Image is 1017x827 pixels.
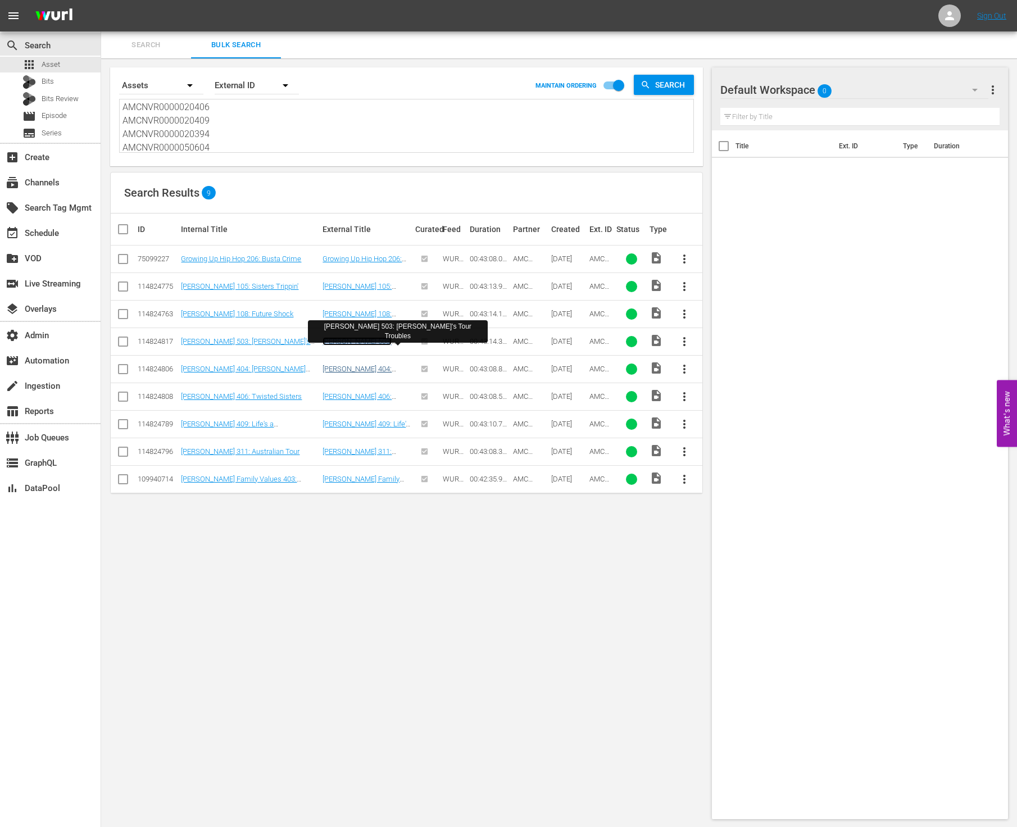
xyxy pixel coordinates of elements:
span: WURL Feed [443,392,464,409]
button: more_vert [671,246,698,272]
span: AMCNVR0000035874 [589,255,613,288]
a: Sign Out [977,11,1006,20]
span: Video [650,306,663,320]
a: [PERSON_NAME] Family Values 403: Jamaican Me Crazy [181,475,301,492]
span: AMCNVR0000020409 [589,420,613,453]
span: AMC Networks [513,310,543,326]
span: AMCNVR0000020394 [589,447,613,481]
div: [DATE] [551,365,586,373]
a: [PERSON_NAME] 503: [PERSON_NAME]'s Tour Troubles [181,337,315,354]
div: 114824817 [138,337,178,346]
a: [PERSON_NAME] 406: Twisted Sisters [323,392,396,409]
span: Job Queues [6,431,19,444]
span: AMC Networks [513,392,543,409]
span: AMCNVR0000050604 [589,475,613,508]
span: Video [650,279,663,292]
span: Series [22,126,36,140]
span: more_vert [678,252,691,266]
div: Partner [513,225,548,234]
span: AMC Networks [513,475,543,492]
span: more_vert [678,390,691,403]
span: AMC Networks [513,365,543,381]
a: Growing Up Hip Hop 206: Busta Crime [323,255,402,271]
div: [PERSON_NAME] 503: [PERSON_NAME]'s Tour Troubles [312,322,483,341]
span: Video [650,389,663,402]
span: more_vert [678,417,691,431]
div: 00:43:08.377 [470,447,510,456]
div: External Title [323,225,412,234]
span: WURL Feed [443,447,464,464]
span: AMC Networks [513,420,543,437]
div: Ext. ID [589,225,613,234]
span: more_vert [678,362,691,376]
span: Episode [42,110,67,121]
a: [PERSON_NAME] 108: Future Shock [181,310,293,318]
div: Status [616,225,646,234]
span: Asset [42,59,60,70]
button: more_vert [671,438,698,465]
span: Create [6,151,19,164]
div: 00:43:14.383 [470,337,510,346]
div: Bits Review [22,92,36,106]
div: 75099227 [138,255,178,263]
span: Search Results [124,186,199,199]
div: [DATE] [551,310,586,318]
a: [PERSON_NAME] 311: Australian Tour [323,447,396,464]
button: Search [634,75,694,95]
span: Video [650,444,663,457]
th: Type [896,130,927,162]
span: more_vert [678,445,691,458]
div: 00:43:10.797 [470,420,510,428]
span: more_vert [678,335,691,348]
span: Schedule [6,226,19,240]
span: GraphQL [6,456,19,470]
p: MAINTAIN ORDERING [535,82,597,89]
div: Feed [443,225,466,234]
span: Search [651,75,694,95]
div: [DATE] [551,475,586,483]
div: [DATE] [551,337,586,346]
span: Overlays [6,302,19,316]
span: 0 [818,79,832,103]
span: Live Streaming [6,277,19,290]
div: 114824789 [138,420,178,428]
span: more_vert [678,307,691,321]
div: Curated [415,225,439,234]
span: 9 [202,189,216,197]
div: [DATE] [551,420,586,428]
span: Reports [6,405,19,418]
div: [DATE] [551,255,586,263]
span: AMC Networks [513,282,543,299]
a: [PERSON_NAME] 404: [PERSON_NAME] Together Again [323,365,406,390]
div: 00:42:35.925 [470,475,510,483]
span: more_vert [986,83,1000,97]
span: AMC Networks [513,447,543,464]
span: AMCNVR0000020414 [589,337,613,371]
span: Video [650,416,663,430]
span: AMCNVR0000020404 [589,365,613,398]
span: AMC Networks [513,255,543,271]
span: WURL Feed [443,310,464,326]
span: WURL Feed [443,255,464,271]
a: [PERSON_NAME] 409: Life's a [PERSON_NAME] [323,420,410,437]
th: Duration [927,130,995,162]
a: [PERSON_NAME] 404: [PERSON_NAME] Together Again [181,365,310,381]
span: Search [108,39,184,52]
div: 114824806 [138,365,178,373]
div: Bits [22,75,36,89]
span: Bits Review [42,93,79,104]
a: [PERSON_NAME] 108: Future Shock [323,310,392,326]
a: [PERSON_NAME] 105: Sisters Trippin' [323,282,392,299]
span: Automation [6,354,19,367]
div: Created [551,225,586,234]
div: 114824775 [138,282,178,290]
div: [DATE] [551,447,586,456]
span: Series [42,128,62,139]
button: more_vert [671,411,698,438]
span: Asset [22,58,36,71]
span: AMCNVR0000020406 [589,392,613,426]
div: 00:43:08.011 [470,255,510,263]
button: Open Feedback Widget [997,380,1017,447]
button: more_vert [671,356,698,383]
img: ans4CAIJ8jUAAAAAAAAAAAAAAAAAAAAAAAAgQb4GAAAAAAAAAAAAAAAAAAAAAAAAJMjXAAAAAAAAAAAAAAAAAAAAAAAAgAT5G... [27,3,81,29]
